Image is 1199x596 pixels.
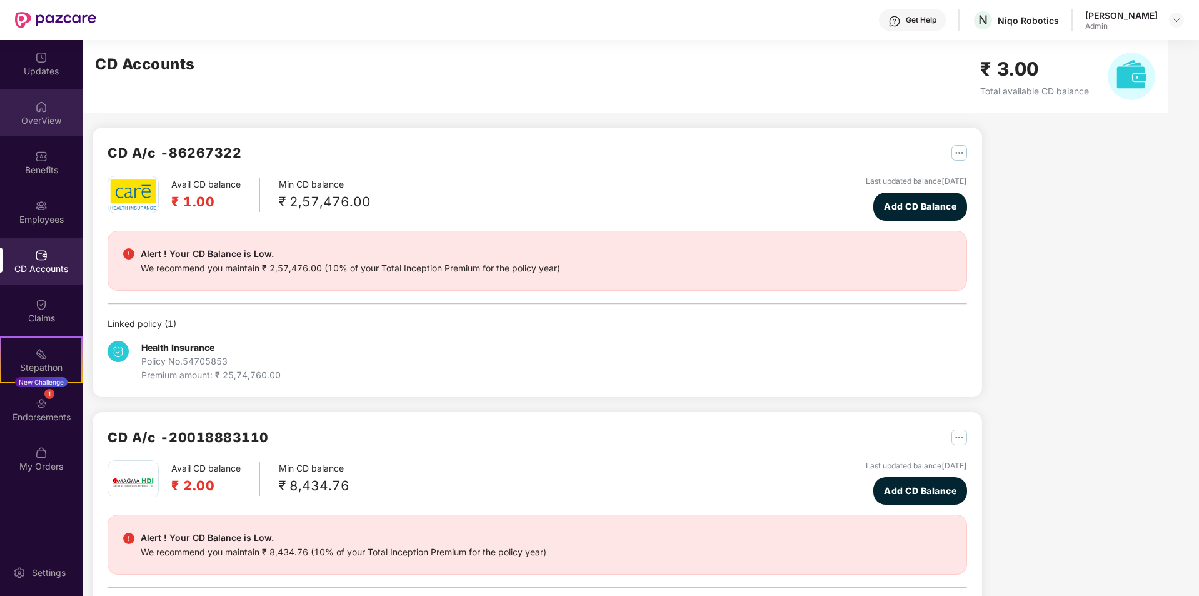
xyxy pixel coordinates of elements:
[141,545,546,559] div: We recommend you maintain ₹ 8,434.76 (10% of your Total Inception Premium for the policy year)
[15,12,96,28] img: New Pazcare Logo
[35,249,48,261] img: svg+xml;base64,PHN2ZyBpZD0iQ0RfQWNjb3VudHMiIGRhdGEtbmFtZT0iQ0QgQWNjb3VudHMiIHhtbG5zPSJodHRwOi8vd3...
[884,200,956,213] span: Add CD Balance
[35,150,48,163] img: svg+xml;base64,PHN2ZyBpZD0iQmVuZWZpdHMiIHhtbG5zPSJodHRwOi8vd3d3LnczLm9yZy8yMDAwL3N2ZyIgd2lkdGg9Ij...
[1085,9,1158,21] div: [PERSON_NAME]
[35,348,48,360] img: svg+xml;base64,PHN2ZyB4bWxucz0iaHR0cDovL3d3dy53My5vcmcvMjAwMC9zdmciIHdpZHRoPSIyMSIgaGVpZ2h0PSIyMC...
[951,430,967,445] img: svg+xml;base64,PHN2ZyB4bWxucz0iaHR0cDovL3d3dy53My5vcmcvMjAwMC9zdmciIHdpZHRoPSIyNSIgaGVpZ2h0PSIyNS...
[1085,21,1158,31] div: Admin
[866,176,967,188] div: Last updated balance [DATE]
[873,193,967,221] button: Add CD Balance
[279,191,371,212] div: ₹ 2,57,476.00
[15,377,68,387] div: New Challenge
[866,460,967,472] div: Last updated balance [DATE]
[35,298,48,311] img: svg+xml;base64,PHN2ZyBpZD0iQ2xhaW0iIHhtbG5zPSJodHRwOi8vd3d3LnczLm9yZy8yMDAwL3N2ZyIgd2lkdGg9IjIwIi...
[1108,53,1155,100] img: svg+xml;base64,PHN2ZyB4bWxucz0iaHR0cDovL3d3dy53My5vcmcvMjAwMC9zdmciIHhtbG5zOnhsaW5rPSJodHRwOi8vd3...
[108,317,967,331] div: Linked policy ( 1 )
[35,397,48,410] img: svg+xml;base64,PHN2ZyBpZD0iRW5kb3JzZW1lbnRzIiB4bWxucz0iaHR0cDovL3d3dy53My5vcmcvMjAwMC9zdmciIHdpZH...
[35,200,48,212] img: svg+xml;base64,PHN2ZyBpZD0iRW1wbG95ZWVzIiB4bWxucz0iaHR0cDovL3d3dy53My5vcmcvMjAwMC9zdmciIHdpZHRoPS...
[279,462,349,496] div: Min CD balance
[111,461,155,505] img: magma.png
[906,15,936,25] div: Get Help
[888,15,901,28] img: svg+xml;base64,PHN2ZyBpZD0iSGVscC0zMngzMiIgeG1sbnM9Imh0dHA6Ly93d3cudzMub3JnLzIwMDAvc3ZnIiB3aWR0aD...
[998,14,1059,26] div: Niqo Robotics
[123,533,134,544] img: svg+xml;base64,PHN2ZyBpZD0iRGFuZ2VyX2FsZXJ0IiBkYXRhLW5hbWU9IkRhbmdlciBhbGVydCIgeG1sbnM9Imh0dHA6Ly...
[108,143,241,163] h2: CD A/c - 86267322
[873,477,967,505] button: Add CD Balance
[109,179,157,210] img: care.png
[13,567,26,579] img: svg+xml;base64,PHN2ZyBpZD0iU2V0dGluZy0yMHgyMCIgeG1sbnM9Imh0dHA6Ly93d3cudzMub3JnLzIwMDAvc3ZnIiB3aW...
[141,342,214,353] b: Health Insurance
[1,361,81,374] div: Stepathon
[980,86,1089,96] span: Total available CD balance
[980,54,1089,84] h2: ₹ 3.00
[95,53,195,76] h2: CD Accounts
[141,368,281,382] div: Premium amount: ₹ 25,74,760.00
[35,447,48,459] img: svg+xml;base64,PHN2ZyBpZD0iTXlfT3JkZXJzIiBkYXRhLW5hbWU9Ik15IE9yZGVycyIgeG1sbnM9Imh0dHA6Ly93d3cudz...
[141,246,560,261] div: Alert ! Your CD Balance is Low.
[141,530,546,545] div: Alert ! Your CD Balance is Low.
[108,341,129,362] img: svg+xml;base64,PHN2ZyB4bWxucz0iaHR0cDovL3d3dy53My5vcmcvMjAwMC9zdmciIHdpZHRoPSIzNCIgaGVpZ2h0PSIzNC...
[28,567,69,579] div: Settings
[978,13,988,28] span: N
[1171,15,1181,25] img: svg+xml;base64,PHN2ZyBpZD0iRHJvcGRvd24tMzJ4MzIiIHhtbG5zPSJodHRwOi8vd3d3LnczLm9yZy8yMDAwL3N2ZyIgd2...
[884,484,956,498] span: Add CD Balance
[44,389,54,399] div: 1
[279,178,371,212] div: Min CD balance
[951,145,967,161] img: svg+xml;base64,PHN2ZyB4bWxucz0iaHR0cDovL3d3dy53My5vcmcvMjAwMC9zdmciIHdpZHRoPSIyNSIgaGVpZ2h0PSIyNS...
[123,248,134,260] img: svg+xml;base64,PHN2ZyBpZD0iRGFuZ2VyX2FsZXJ0IiBkYXRhLW5hbWU9IkRhbmdlciBhbGVydCIgeG1sbnM9Imh0dHA6Ly...
[171,178,260,212] div: Avail CD balance
[171,191,241,212] h2: ₹ 1.00
[35,51,48,64] img: svg+xml;base64,PHN2ZyBpZD0iVXBkYXRlZCIgeG1sbnM9Imh0dHA6Ly93d3cudzMub3JnLzIwMDAvc3ZnIiB3aWR0aD0iMj...
[141,355,281,368] div: Policy No. 54705853
[35,101,48,113] img: svg+xml;base64,PHN2ZyBpZD0iSG9tZSIgeG1sbnM9Imh0dHA6Ly93d3cudzMub3JnLzIwMDAvc3ZnIiB3aWR0aD0iMjAiIG...
[141,261,560,275] div: We recommend you maintain ₹ 2,57,476.00 (10% of your Total Inception Premium for the policy year)
[171,475,241,496] h2: ₹ 2.00
[171,462,260,496] div: Avail CD balance
[108,427,269,448] h2: CD A/c - 20018883110
[279,475,349,496] div: ₹ 8,434.76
